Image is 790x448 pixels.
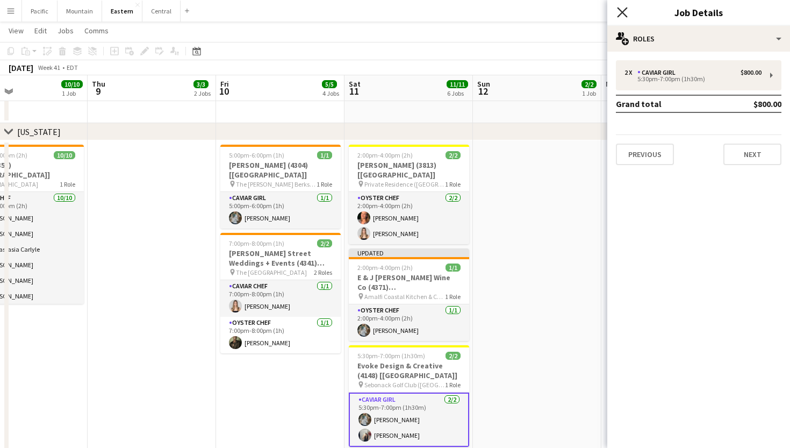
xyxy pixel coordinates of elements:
span: Comms [84,26,109,35]
app-job-card: 5:30pm-7:00pm (1h30m)2/2Evoke Design & Creative (4148) [[GEOGRAPHIC_DATA]] Sebonack Golf Club ([G... [349,345,469,447]
div: EDT [67,63,78,72]
div: [DATE] [9,62,33,73]
span: 2 Roles [314,268,332,276]
span: The [PERSON_NAME] Berkshires (Lenox, [GEOGRAPHIC_DATA]) [236,180,317,188]
button: Previous [616,144,674,165]
div: 1 Job [582,89,596,97]
span: Sun [477,79,490,89]
span: Mon [606,79,620,89]
span: 10/10 [61,80,83,88]
span: Thu [92,79,105,89]
td: Grand total [616,95,718,112]
app-card-role: Oyster Chef2/22:00pm-4:00pm (2h)[PERSON_NAME][PERSON_NAME] [349,192,469,244]
td: $800.00 [718,95,781,112]
button: Pacific [22,1,58,22]
div: 5:30pm-7:00pm (1h30m) [624,76,762,82]
div: 2 x [624,69,637,76]
span: 1 Role [445,293,461,301]
span: 5:00pm-6:00pm (1h) [229,151,284,159]
span: 10 [219,85,229,97]
app-card-role: Caviar Girl2/25:30pm-7:00pm (1h30m)[PERSON_NAME][PERSON_NAME] [349,393,469,447]
span: 1/1 [446,264,461,272]
h3: [PERSON_NAME] (3813) [[GEOGRAPHIC_DATA]] [349,160,469,180]
span: 13 [604,85,620,97]
a: Comms [80,24,113,38]
span: 12 [476,85,490,97]
app-job-card: 7:00pm-8:00pm (1h)2/2[PERSON_NAME] Street Weddings + Events (4341) [[GEOGRAPHIC_DATA]] The [GEOGR... [220,233,341,353]
div: 2 Jobs [194,89,211,97]
span: 1 Role [445,180,461,188]
app-card-role: Caviar Girl1/15:00pm-6:00pm (1h)[PERSON_NAME] [220,192,341,229]
span: 9 [90,85,105,97]
span: Fri [220,79,229,89]
span: 1 Role [445,381,461,389]
span: 1 Role [60,180,75,188]
button: Next [723,144,781,165]
span: 2/2 [581,80,597,88]
app-card-role: Oyster Chef1/17:00pm-8:00pm (1h)[PERSON_NAME] [220,317,341,353]
h3: [PERSON_NAME] Street Weddings + Events (4341) [[GEOGRAPHIC_DATA]] [220,248,341,268]
span: Edit [34,26,47,35]
app-card-role: Oyster Chef1/12:00pm-4:00pm (2h)[PERSON_NAME] [349,304,469,341]
h3: Evoke Design & Creative (4148) [[GEOGRAPHIC_DATA]] [349,361,469,380]
span: 5/5 [322,80,337,88]
div: 6 Jobs [447,89,468,97]
span: Sat [349,79,361,89]
span: View [9,26,24,35]
span: Jobs [58,26,74,35]
app-job-card: 2:00pm-4:00pm (2h)2/2[PERSON_NAME] (3813) [[GEOGRAPHIC_DATA]] Private Residence ([GEOGRAPHIC_DATA... [349,145,469,244]
app-job-card: 5:00pm-6:00pm (1h)1/1[PERSON_NAME] (4304) [[GEOGRAPHIC_DATA]] The [PERSON_NAME] Berkshires (Lenox... [220,145,341,229]
div: Updated [349,248,469,257]
span: 11/11 [447,80,468,88]
span: 2/2 [446,151,461,159]
span: Private Residence ([GEOGRAPHIC_DATA], [GEOGRAPHIC_DATA]) [364,180,445,188]
button: Mountain [58,1,102,22]
span: 2/2 [446,352,461,360]
span: 7:00pm-8:00pm (1h) [229,239,284,247]
span: Sebonack Golf Club ([GEOGRAPHIC_DATA], [GEOGRAPHIC_DATA]) [364,381,445,389]
app-card-role: Caviar Chef1/17:00pm-8:00pm (1h)[PERSON_NAME] [220,280,341,317]
span: Amalfi Coastal Kitchen & Cocktails ([GEOGRAPHIC_DATA], [GEOGRAPHIC_DATA]) [364,293,445,301]
app-job-card: Updated2:00pm-4:00pm (2h)1/1E & J [PERSON_NAME] Wine Co (4371) [[GEOGRAPHIC_DATA]] Amalfi Coastal... [349,248,469,341]
span: 2/2 [317,239,332,247]
div: 1 Job [62,89,82,97]
span: 11 [347,85,361,97]
span: 1 Role [317,180,332,188]
span: 10/10 [54,151,75,159]
div: Roles [607,26,790,52]
span: 2:00pm-4:00pm (2h) [357,264,413,272]
span: 2:00pm-4:00pm (2h) [357,151,413,159]
span: Week 41 [35,63,62,72]
span: 5:30pm-7:00pm (1h30m) [357,352,425,360]
span: 1/1 [317,151,332,159]
button: Central [142,1,181,22]
div: [US_STATE] [17,126,61,137]
div: $800.00 [741,69,762,76]
button: Eastern [102,1,142,22]
a: Jobs [53,24,78,38]
span: The [GEOGRAPHIC_DATA] [236,268,307,276]
h3: Job Details [607,5,790,19]
h3: E & J [PERSON_NAME] Wine Co (4371) [[GEOGRAPHIC_DATA]] [349,273,469,292]
a: View [4,24,28,38]
div: 4 Jobs [322,89,339,97]
h3: [PERSON_NAME] (4304) [[GEOGRAPHIC_DATA]] [220,160,341,180]
a: Edit [30,24,51,38]
div: Caviar Girl [637,69,680,76]
span: 3/3 [193,80,209,88]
